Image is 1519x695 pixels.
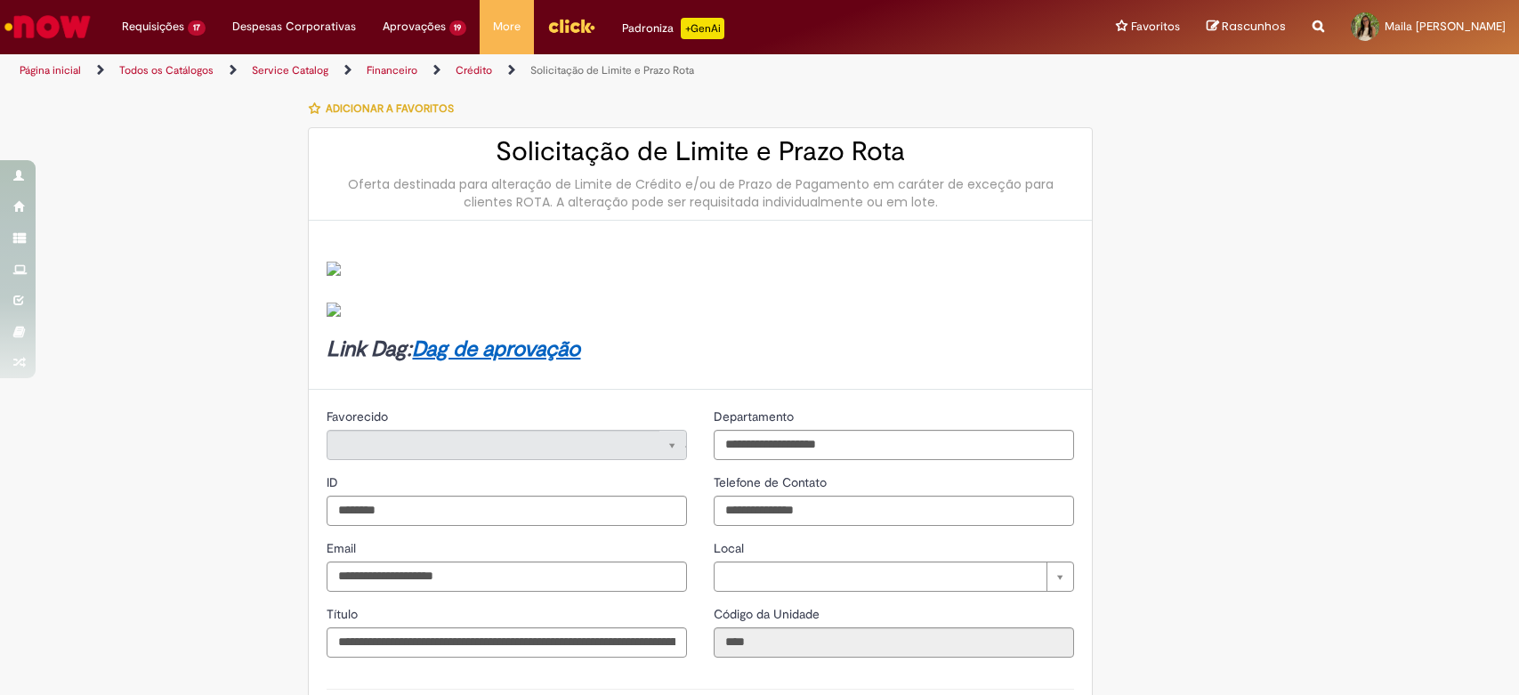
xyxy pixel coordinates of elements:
[308,90,464,127] button: Adicionar a Favoritos
[327,540,360,556] span: Email
[547,12,595,39] img: click_logo_yellow_360x200.png
[119,63,214,77] a: Todos os Catálogos
[1222,18,1286,35] span: Rascunhos
[327,627,687,658] input: Título
[714,562,1074,592] a: Limpar campo Local
[327,408,392,424] span: Somente leitura - Favorecido
[327,262,341,276] img: sys_attachment.do
[367,63,417,77] a: Financeiro
[714,605,823,623] label: Somente leitura - Código da Unidade
[327,496,687,526] input: ID
[188,20,206,36] span: 17
[412,335,580,363] a: Dag de aprovação
[327,303,341,317] img: sys_attachment.do
[13,54,999,87] ul: Trilhas de página
[714,474,830,490] span: Telefone de Contato
[449,20,467,36] span: 19
[1385,19,1506,34] span: Maila [PERSON_NAME]
[122,18,184,36] span: Requisições
[20,63,81,77] a: Página inicial
[327,175,1074,211] div: Oferta destinada para alteração de Limite de Crédito e/ou de Prazo de Pagamento em caráter de exc...
[622,18,724,39] div: Padroniza
[530,63,694,77] a: Solicitação de Limite e Prazo Rota
[714,606,823,622] span: Somente leitura - Código da Unidade
[714,540,747,556] span: Local
[1131,18,1180,36] span: Favoritos
[714,430,1074,460] input: Departamento
[327,474,342,490] span: ID
[326,101,454,116] span: Adicionar a Favoritos
[383,18,446,36] span: Aprovações
[327,606,361,622] span: Título
[327,562,687,592] input: Email
[1207,19,1286,36] a: Rascunhos
[327,137,1074,166] h2: Solicitação de Limite e Prazo Rota
[2,9,93,44] img: ServiceNow
[714,496,1074,526] input: Telefone de Contato
[456,63,492,77] a: Crédito
[327,335,580,363] strong: Link Dag:
[232,18,356,36] span: Despesas Corporativas
[327,430,687,460] a: Limpar campo Favorecido
[681,18,724,39] p: +GenAi
[493,18,521,36] span: More
[714,408,797,424] span: Departamento
[252,63,328,77] a: Service Catalog
[714,627,1074,658] input: Código da Unidade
